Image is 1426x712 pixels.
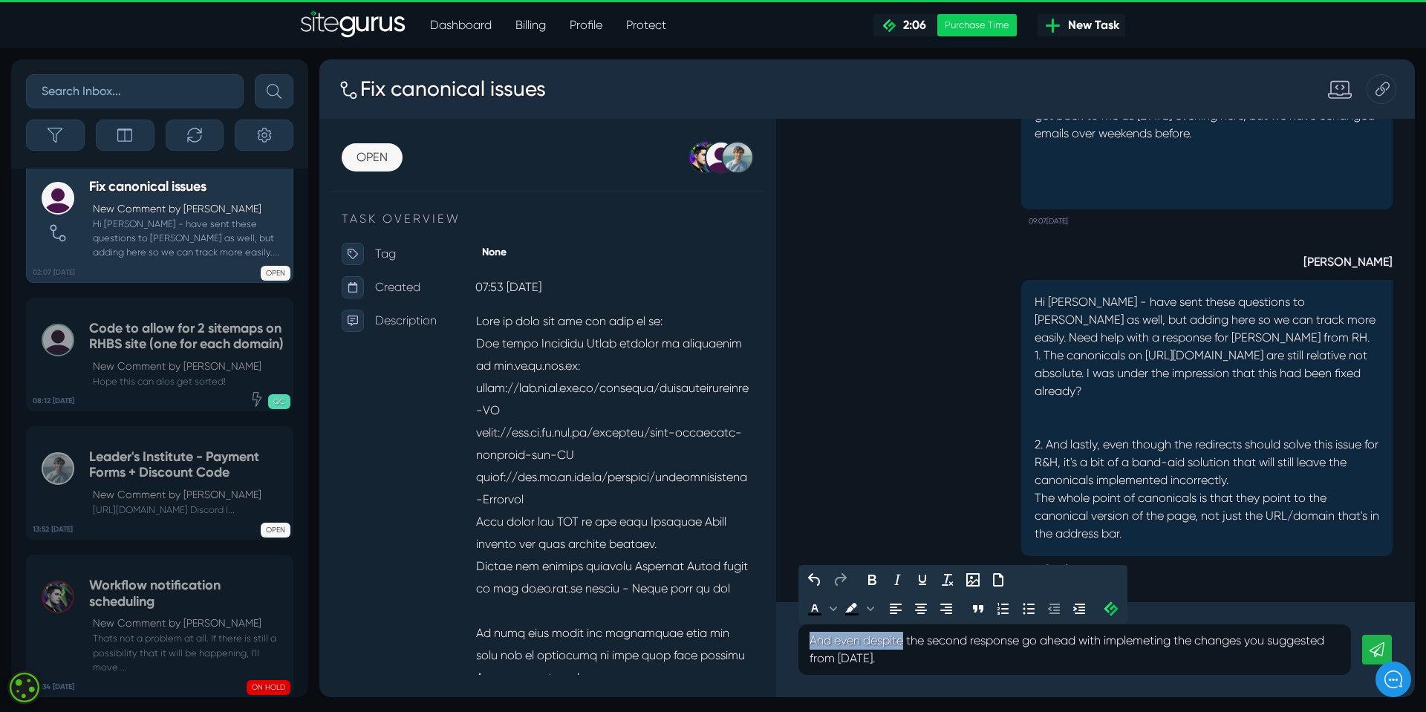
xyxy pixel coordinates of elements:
[22,117,275,141] h2: How can we help?
[93,359,285,374] p: New Comment by [PERSON_NAME]
[540,508,565,533] button: Bold
[22,24,108,48] img: Company Logo
[26,168,239,182] h2: Recent conversations
[89,321,285,353] h5: Code to allow for 2 sitemaps on RHBS site (one for each domain)
[201,515,244,526] span: Messages
[873,14,1017,36] a: 2:06 Purchase Time
[62,515,88,526] span: Home
[261,523,290,538] span: OPEN
[483,508,508,533] button: Undo
[994,18,1032,42] div: Standard
[93,615,285,631] p: New Comment by [PERSON_NAME]
[702,189,1073,212] strong: [PERSON_NAME]
[779,537,804,562] button: Insert Credit Icon
[247,680,290,695] span: ON HOLD
[937,14,1017,36] div: Purchase Time
[239,169,271,180] span: See all
[646,537,671,562] button: Blockquote
[22,91,275,114] h1: Hello [PERSON_NAME]!
[89,503,285,517] small: [URL][DOMAIN_NAME] Discord l...
[7,670,42,705] div: Cookie consent button
[93,201,285,217] p: New Comment by [PERSON_NAME]
[709,150,749,174] small: 09:07[DATE]
[33,524,73,535] b: 13:52 [DATE]
[261,266,290,281] span: OPEN
[56,217,156,239] p: Created
[33,682,74,693] b: 16:34 [DATE]
[22,84,83,112] a: OPEN
[722,537,747,562] button: Decrease indent
[33,396,74,407] b: 08:12 [DATE]
[558,10,614,40] a: Profile
[418,10,504,40] a: Dashboard
[697,537,722,562] button: Bullet list
[715,234,1060,483] p: Hi [PERSON_NAME] - have sent these questions to [PERSON_NAME] as well, but adding here so we can ...
[11,188,286,244] div: USFantastic [PERSON_NAME]! Will let client know and keep you posted if anything else comes up. Li...
[250,391,264,406] div: Expedited
[89,217,285,260] small: Hi [PERSON_NAME] - have sent these questions to [PERSON_NAME] as well, but adding here so we can ...
[33,267,75,278] b: 02:07 [DATE]
[26,555,293,697] a: 16:34 [DATE] Workflow notification schedulingNew Comment by [PERSON_NAME] Thats not a problem at ...
[490,572,1020,608] p: And even despite the second response go ahead with implemeting the changes you suggested from [DA...
[56,250,156,272] p: Description
[747,537,772,562] button: Increase indent
[590,508,616,533] button: Underline
[62,218,144,231] div: [PERSON_NAME] •
[641,508,666,533] button: Insert/edit image
[301,10,406,40] a: SiteGurus
[93,487,285,503] p: New Comment by [PERSON_NAME]
[89,578,285,610] h5: Workflow notification scheduling
[301,10,406,40] img: Sitegurus Logo
[1375,662,1411,697] iframe: gist-messenger-bubble-iframe
[671,537,697,562] button: Numbered list
[96,266,178,278] span: New conversation
[26,426,293,540] a: 13:52 [DATE] Leader's Institute - Payment Forms + Discount CodeNew Comment by [PERSON_NAME] [URL]...
[1062,16,1119,34] span: New Task
[483,537,520,562] div: Text color Black
[23,257,274,287] button: New conversation
[614,10,678,40] a: Protect
[1038,14,1125,36] a: New Task
[156,185,194,200] span: None
[520,537,557,562] div: Background color Black
[89,374,285,388] small: Hope this can alos get sorted!
[508,508,533,533] button: Redo
[89,631,285,674] small: Thats not a problem at all. If there is still a possibility that it will be happening, I'll move ...
[565,508,590,533] button: Italic
[89,449,285,481] h5: Leader's Institute - Payment Forms + Discount Code
[40,10,227,49] h3: Fix canonical issues
[564,537,589,562] button: Align left
[614,537,639,562] button: Align right
[89,179,285,195] h5: Fix canonical issues
[268,394,290,409] span: QC
[147,218,178,229] span: [DATE]
[616,508,641,533] button: Clear formatting
[709,497,749,520] small: 02:07[DATE]
[589,537,614,562] button: Align center
[666,508,691,533] button: Upload File
[26,298,293,411] a: 08:12 [DATE] Code to allow for 2 sitemaps on RHBS site (one for each domain)New Comment by [PERSO...
[22,151,434,169] p: TASK OVERVIEW
[23,201,53,231] img: US
[897,18,926,32] span: 2:06
[504,10,558,40] a: Billing
[1047,15,1077,45] div: Copy this Task URL
[56,183,156,206] p: Tag
[26,156,293,282] a: 02:07 [DATE] Fix canonical issuesNew Comment by [PERSON_NAME] Hi [PERSON_NAME] - have sent these ...
[62,201,259,214] div: Fantastic [PERSON_NAME]! Will let client know and keep you posted if anything else comes up. Liz
[156,217,434,239] p: 07:53 [DATE]
[26,74,244,108] input: Search Inbox...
